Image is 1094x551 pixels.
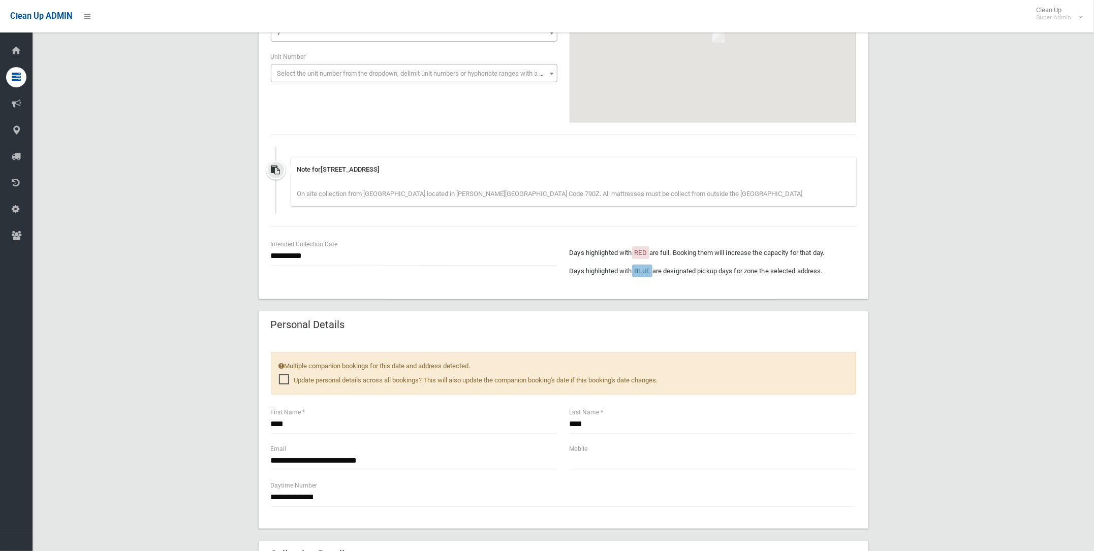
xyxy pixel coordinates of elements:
span: 7 [273,26,555,40]
span: Select the unit number from the dropdown, delimit unit numbers or hyphenate ranges with a comma [277,70,561,77]
span: On site collection from [GEOGRAPHIC_DATA] located in [PERSON_NAME][GEOGRAPHIC_DATA] Code 790Z. Al... [297,190,803,198]
p: Days highlighted with are designated pickup days for zone the selected address. [570,265,856,277]
p: Days highlighted with are full. Booking them will increase the capacity for that day. [570,247,856,259]
span: 7 [277,29,281,37]
div: Note for [297,164,850,176]
div: 7 Cross Street, BANKSTOWN NSW 2200 [708,21,729,47]
small: Super Admin [1036,14,1071,21]
span: Update personal details across all bookings? This will also update the companion booking's date i... [279,374,658,386]
span: [STREET_ADDRESS] [321,166,380,173]
span: Clean Up [1031,6,1081,21]
span: RED [635,249,647,256]
span: Clean Up ADMIN [10,11,72,21]
div: Multiple companion bookings for this date and address detected. [271,352,856,395]
span: BLUE [635,267,650,275]
header: Personal Details [259,315,357,335]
